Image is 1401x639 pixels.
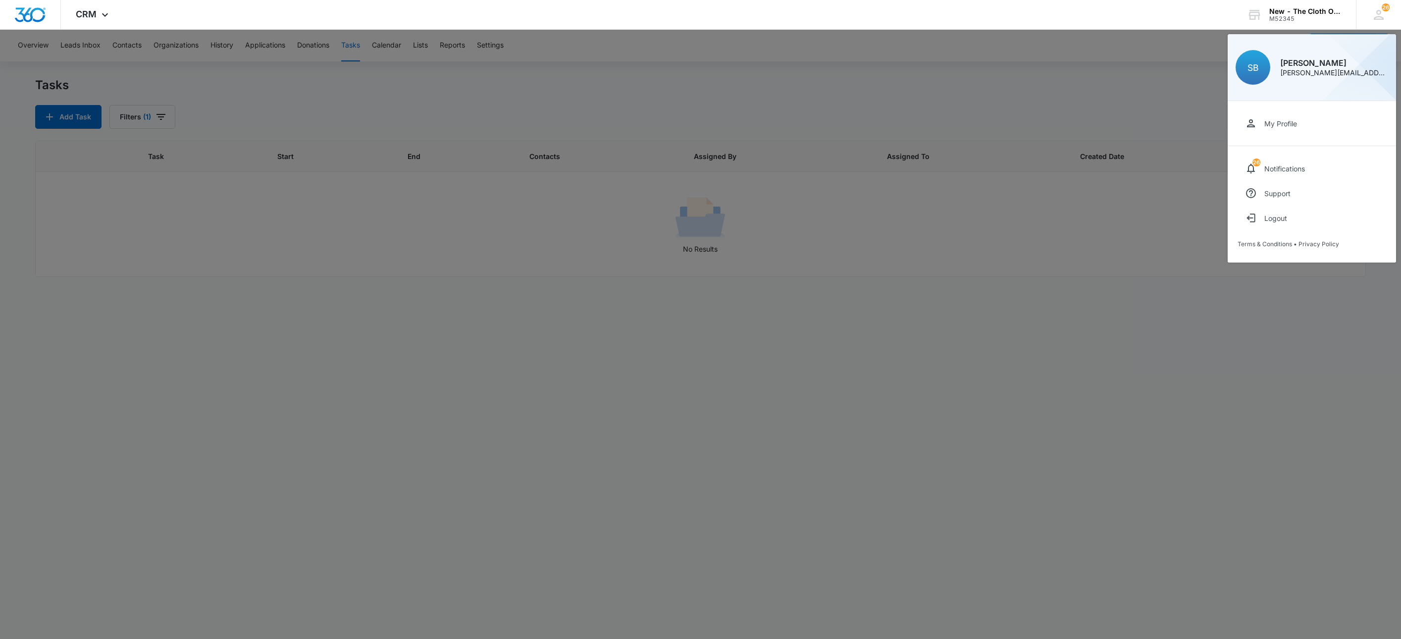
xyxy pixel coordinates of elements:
[1238,156,1386,181] a: notifications countNotifications
[1264,164,1305,173] div: Notifications
[1269,7,1342,15] div: account name
[1238,181,1386,206] a: Support
[1280,69,1388,76] div: [PERSON_NAME][EMAIL_ADDRESS][DOMAIN_NAME]
[1247,62,1259,73] span: SB
[1264,189,1291,198] div: Support
[1238,111,1386,136] a: My Profile
[1269,15,1342,22] div: account id
[1238,240,1292,248] a: Terms & Conditions
[1252,159,1260,166] div: notifications count
[1238,240,1386,248] div: •
[1298,240,1339,248] a: Privacy Policy
[1264,214,1287,222] div: Logout
[1382,3,1390,11] div: notifications count
[1264,119,1297,128] div: My Profile
[1280,59,1388,67] div: [PERSON_NAME]
[76,9,97,19] span: CRM
[1252,159,1260,166] span: 26
[1238,206,1386,230] button: Logout
[1382,3,1390,11] span: 26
